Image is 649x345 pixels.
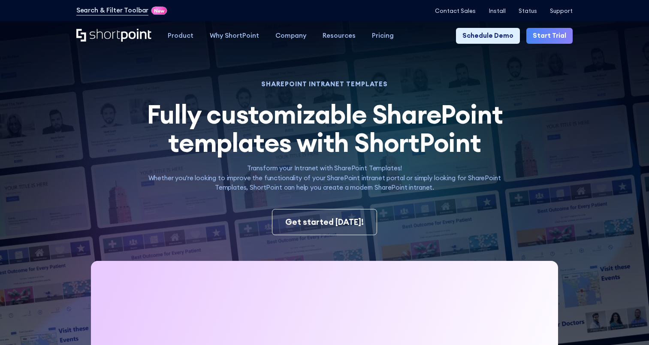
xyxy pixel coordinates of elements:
[76,6,149,15] a: Search & Filter Toolbar
[147,97,503,159] span: Fully customizable SharePoint templates with ShortPoint
[135,163,514,193] p: Transform your Intranet with SharePoint Templates! Whether you're looking to improve the function...
[202,28,267,44] a: Why ShortPoint
[456,28,520,44] a: Schedule Demo
[519,8,537,14] a: Status
[160,28,202,44] a: Product
[267,28,314,44] a: Company
[314,28,364,44] a: Resources
[323,31,356,41] div: Resources
[364,28,402,44] a: Pricing
[435,8,476,14] a: Contact Sales
[526,28,573,44] a: Start Trial
[550,8,573,14] a: Support
[489,8,506,14] a: Install
[275,31,306,41] div: Company
[606,304,649,345] iframe: Chat Widget
[272,209,377,235] a: Get started [DATE]!
[168,31,193,41] div: Product
[210,31,259,41] div: Why ShortPoint
[76,29,152,42] a: Home
[372,31,394,41] div: Pricing
[285,216,364,228] div: Get started [DATE]!
[135,81,514,87] h1: SHAREPOINT INTRANET TEMPLATES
